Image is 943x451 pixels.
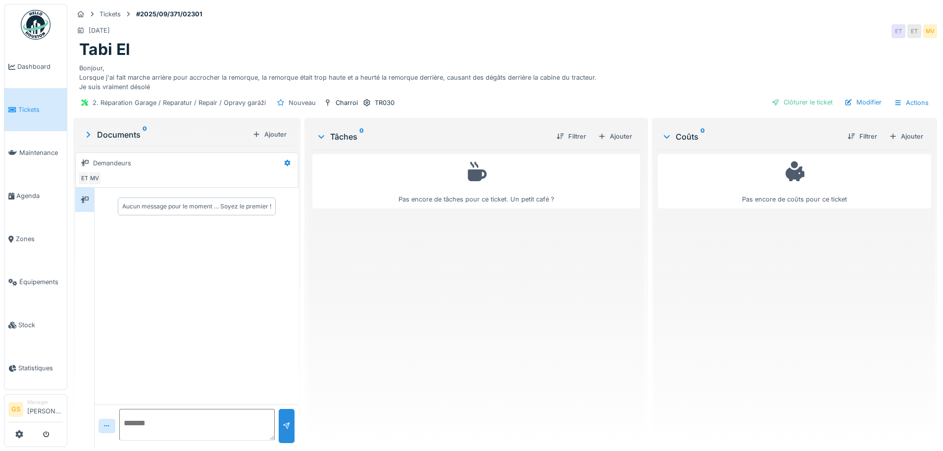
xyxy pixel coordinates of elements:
div: ET [907,24,921,38]
div: Bonjour, Lorsque j'ai fait marche arrière pour accrocher la remorque, la remorque était trop haut... [79,59,931,92]
img: Badge_color-CXgf-gQk.svg [21,10,50,40]
div: Tickets [99,9,121,19]
div: Manager [27,399,63,406]
sup: 0 [359,131,364,143]
div: [DATE] [89,26,110,35]
div: Coûts [662,131,840,143]
span: Dashboard [17,62,63,71]
div: TR030 [375,98,395,107]
div: ET [892,24,905,38]
a: Dashboard [4,45,67,88]
a: Zones [4,217,67,260]
div: Tâches [316,131,548,143]
strong: #2025/09/371/02301 [132,9,206,19]
div: Pas encore de coûts pour ce ticket [664,158,925,204]
div: Filtrer [844,130,881,143]
div: Aucun message pour le moment … Soyez le premier ! [122,202,271,211]
div: ET [78,171,92,185]
a: Équipements [4,260,67,303]
div: Actions [890,96,933,110]
span: Équipements [19,277,63,287]
li: [PERSON_NAME] [27,399,63,420]
div: Pas encore de tâches pour ce ticket. Un petit café ? [319,158,633,204]
span: Zones [16,234,63,244]
div: Modifier [841,96,886,109]
div: Demandeurs [93,158,131,168]
div: MV [923,24,937,38]
h1: Tabi El [79,40,130,59]
div: Ajouter [594,130,636,143]
div: Clôturer le ticket [768,96,837,109]
sup: 0 [700,131,705,143]
a: Agenda [4,174,67,217]
div: 2. Réparation Garage / Reparatur / Repair / Opravy garáží [93,98,266,107]
div: Filtrer [552,130,590,143]
a: Stock [4,303,67,347]
div: Ajouter [248,128,291,141]
a: GS Manager[PERSON_NAME] [8,399,63,422]
a: Tickets [4,88,67,131]
span: Agenda [16,191,63,200]
a: Maintenance [4,131,67,174]
a: Statistiques [4,347,67,390]
div: MV [88,171,101,185]
span: Statistiques [18,363,63,373]
div: Nouveau [289,98,316,107]
div: Documents [83,129,248,141]
sup: 0 [143,129,147,141]
div: Charroi [336,98,358,107]
li: GS [8,402,23,417]
span: Maintenance [19,148,63,157]
span: Stock [18,320,63,330]
span: Tickets [18,105,63,114]
div: Ajouter [885,130,927,143]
